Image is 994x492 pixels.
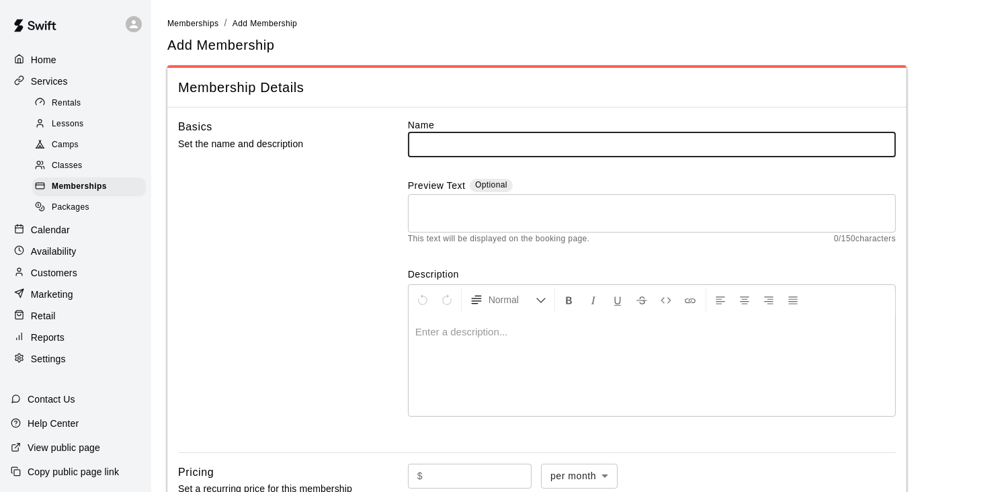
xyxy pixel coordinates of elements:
span: This text will be displayed on the booking page. [408,233,590,246]
p: Services [31,75,68,88]
a: Availability [11,241,140,261]
button: Insert Link [679,288,702,312]
a: Classes [32,156,151,177]
a: Marketing [11,284,140,304]
span: Lessons [52,118,84,131]
a: Customers [11,263,140,283]
button: Format Strikethrough [630,288,653,312]
span: Camps [52,138,79,152]
div: Lessons [32,115,146,134]
p: Availability [31,245,77,258]
a: Home [11,50,140,70]
label: Preview Text [408,179,466,194]
button: Formatting Options [464,288,552,312]
p: Marketing [31,288,73,301]
a: Memberships [32,177,151,198]
a: Camps [32,135,151,156]
label: Name [408,118,896,132]
p: Contact Us [28,393,75,406]
span: Rentals [52,97,81,110]
button: Undo [411,288,434,312]
span: Membership Details [178,79,896,97]
div: Rentals [32,94,146,113]
h6: Pricing [178,464,214,481]
div: Classes [32,157,146,175]
p: Calendar [31,223,70,237]
span: Add Membership [233,19,297,28]
p: Copy public page link [28,465,119,479]
label: Description [408,268,896,281]
a: Reports [11,327,140,347]
li: / [224,16,226,30]
span: Classes [52,159,82,173]
button: Left Align [709,288,732,312]
span: Packages [52,201,89,214]
h5: Add Membership [167,36,275,54]
a: Memberships [167,17,218,28]
p: Retail [31,309,56,323]
a: Settings [11,349,140,369]
button: Justify Align [782,288,804,312]
p: $ [417,469,423,483]
span: Memberships [167,19,218,28]
button: Center Align [733,288,756,312]
button: Format Underline [606,288,629,312]
p: Settings [31,352,66,366]
a: Retail [11,306,140,326]
div: Memberships [32,177,146,196]
span: Memberships [52,180,107,194]
p: Reports [31,331,65,344]
span: Normal [489,293,536,306]
p: Help Center [28,417,79,430]
nav: breadcrumb [167,16,978,31]
button: Redo [436,288,458,312]
button: Format Bold [558,288,581,312]
button: Insert Code [655,288,677,312]
a: Calendar [11,220,140,240]
p: Set the name and description [178,136,365,153]
p: Home [31,53,56,67]
h6: Basics [178,118,212,136]
p: View public page [28,441,100,454]
p: Customers [31,266,77,280]
a: Packages [32,198,151,218]
span: 0 / 150 characters [834,233,896,246]
div: Packages [32,198,146,217]
span: Optional [475,180,507,190]
a: Services [11,71,140,91]
button: Right Align [757,288,780,312]
div: per month [541,464,618,489]
button: Format Italics [582,288,605,312]
a: Lessons [32,114,151,134]
div: Camps [32,136,146,155]
a: Rentals [32,93,151,114]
